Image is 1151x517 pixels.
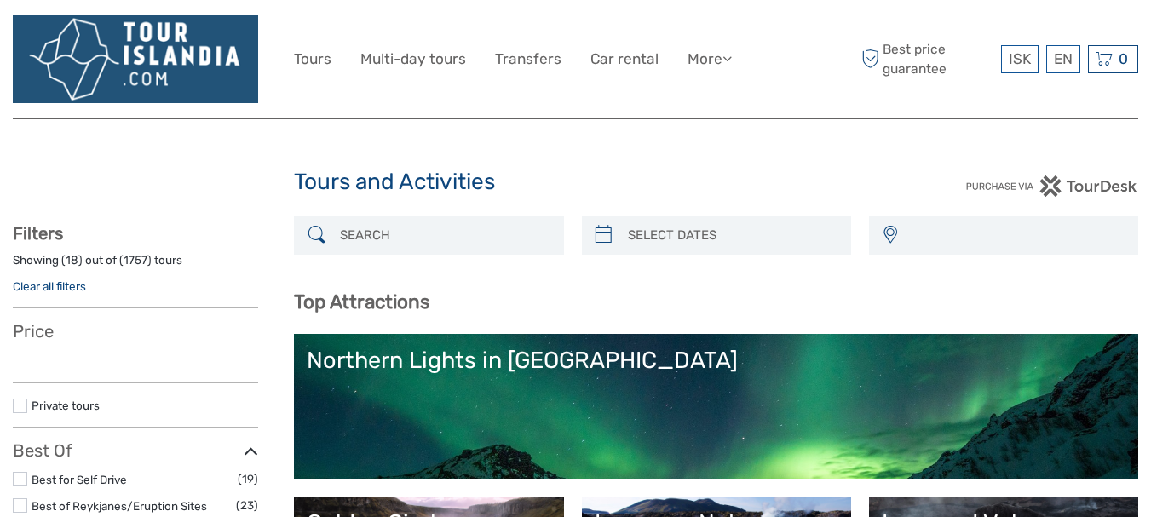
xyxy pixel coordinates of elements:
a: Northern Lights in [GEOGRAPHIC_DATA] [307,347,1125,466]
div: EN [1046,45,1080,73]
a: More [688,47,732,72]
a: Multi-day tours [360,47,466,72]
a: Best for Self Drive [32,473,127,486]
span: (19) [238,469,258,489]
strong: Filters [13,223,63,244]
img: 3574-987b840e-3fdb-4f3c-b60a-5c6226f40440_logo_big.png [13,15,258,102]
label: 18 [66,252,78,268]
span: 0 [1116,50,1131,67]
a: Best of Reykjanes/Eruption Sites [32,499,207,513]
input: SEARCH [333,221,555,250]
h1: Tours and Activities [294,169,857,196]
span: ISK [1009,50,1031,67]
a: Transfers [495,47,561,72]
span: Best price guarantee [857,40,997,78]
b: Top Attractions [294,290,429,313]
a: Private tours [32,399,100,412]
input: SELECT DATES [621,221,843,250]
h3: Price [13,321,258,342]
label: 1757 [124,252,147,268]
div: Northern Lights in [GEOGRAPHIC_DATA] [307,347,1125,374]
div: Showing ( ) out of ( ) tours [13,252,258,279]
span: (23) [236,496,258,515]
h3: Best Of [13,440,258,461]
a: Clear all filters [13,279,86,293]
img: PurchaseViaTourDesk.png [965,175,1138,197]
a: Car rental [590,47,659,72]
a: Tours [294,47,331,72]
